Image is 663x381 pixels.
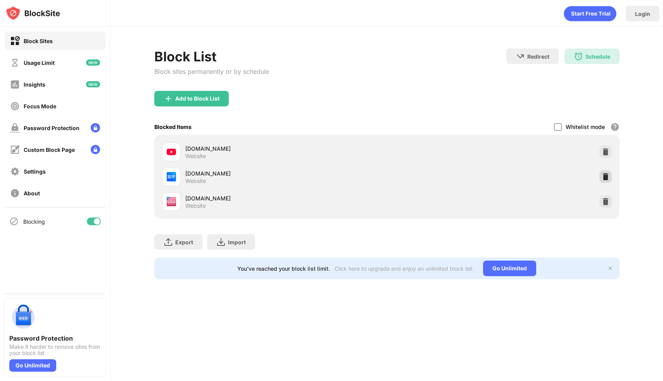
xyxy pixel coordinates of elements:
div: Insights [24,81,45,88]
div: [DOMAIN_NAME] [185,194,387,202]
div: Schedule [585,53,610,60]
div: Password Protection [24,125,79,131]
img: password-protection-off.svg [10,123,20,133]
div: Settings [24,168,46,175]
img: x-button.svg [607,265,613,271]
img: about-off.svg [10,188,20,198]
img: block-on.svg [10,36,20,46]
img: blocking-icon.svg [9,217,19,226]
img: settings-off.svg [10,167,20,176]
div: Website [185,202,206,209]
div: Make it harder to remove sites from your block list [9,344,101,356]
div: Website [185,177,206,184]
div: [DOMAIN_NAME] [185,144,387,153]
div: Click here to upgrade and enjoy an unlimited block list. [335,265,474,272]
div: Blocked Items [154,124,192,130]
img: new-icon.svg [86,59,100,66]
img: new-icon.svg [86,81,100,87]
img: lock-menu.svg [91,145,100,154]
div: Whitelist mode [566,124,605,130]
img: insights-off.svg [10,80,20,89]
img: push-password-protection.svg [9,303,37,331]
div: You’ve reached your block list limit. [237,265,330,272]
div: Password Protection [9,334,101,342]
div: Import [228,239,246,245]
div: Block Sites [24,38,53,44]
div: Add to Block List [175,96,219,102]
div: Redirect [527,53,549,60]
div: Block List [154,49,269,64]
img: time-usage-off.svg [10,58,20,68]
div: Website [185,153,206,160]
div: Go Unlimited [483,261,536,276]
div: Usage Limit [24,59,55,66]
img: favicons [167,172,176,181]
img: logo-blocksite.svg [5,5,60,21]
div: Export [175,239,193,245]
div: About [24,190,40,197]
div: [DOMAIN_NAME] [185,169,387,177]
div: Custom Block Page [24,146,75,153]
img: focus-off.svg [10,101,20,111]
div: Block sites permanently or by schedule [154,68,269,75]
img: customize-block-page-off.svg [10,145,20,155]
img: favicons [167,197,176,206]
img: lock-menu.svg [91,123,100,132]
div: Login [635,10,650,17]
img: favicons [167,147,176,157]
div: Blocking [23,218,45,225]
div: animation [564,6,616,21]
div: Go Unlimited [9,359,56,372]
div: Focus Mode [24,103,56,110]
